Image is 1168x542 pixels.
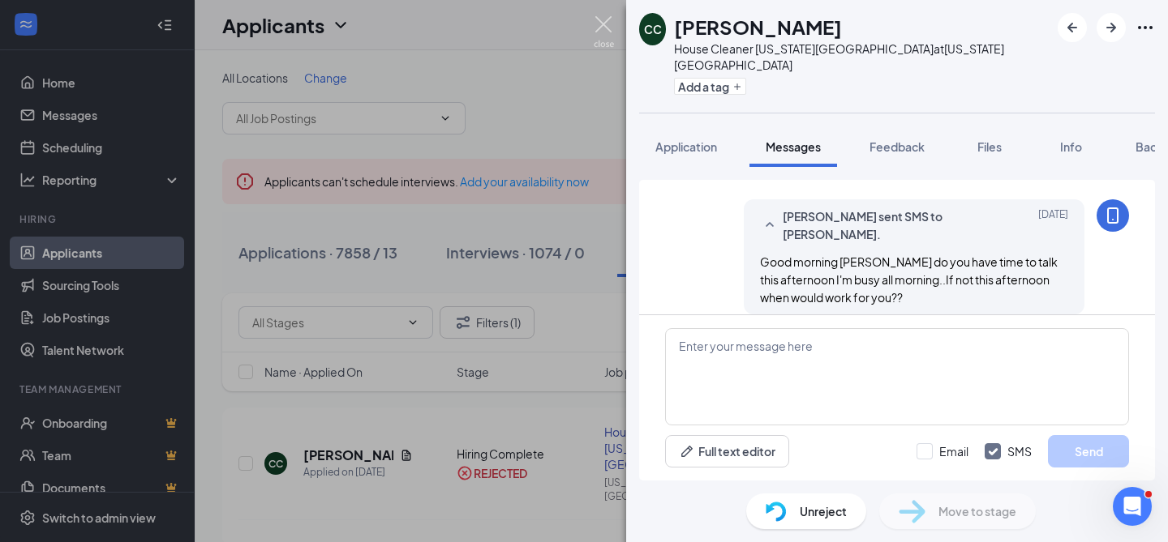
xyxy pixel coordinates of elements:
[766,139,821,154] span: Messages
[1063,18,1082,37] svg: ArrowLeftNew
[1058,13,1087,42] button: ArrowLeftNew
[1048,435,1129,467] button: Send
[674,13,842,41] h1: [PERSON_NAME]
[1103,206,1123,225] svg: MobileSms
[674,78,746,95] button: PlusAdd a tag
[977,139,1002,154] span: Files
[1097,13,1126,42] button: ArrowRight
[800,502,847,520] span: Unreject
[1101,18,1121,37] svg: ArrowRight
[679,443,695,459] svg: Pen
[732,82,742,92] svg: Plus
[1136,18,1155,37] svg: Ellipses
[674,41,1050,73] div: House Cleaner [US_STATE][GEOGRAPHIC_DATA] at [US_STATE][GEOGRAPHIC_DATA]
[760,254,1058,305] span: Good morning [PERSON_NAME] do you have time to talk this afternoon I'm busy all morning..If not t...
[665,435,789,467] button: Full text editorPen
[783,207,995,243] span: [PERSON_NAME] sent SMS to [PERSON_NAME].
[644,21,662,37] div: CC
[870,139,925,154] span: Feedback
[1113,487,1152,526] iframe: Intercom live chat
[1060,139,1082,154] span: Info
[1038,207,1068,243] span: [DATE]
[938,502,1016,520] span: Move to stage
[655,139,717,154] span: Application
[760,216,779,235] svg: SmallChevronUp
